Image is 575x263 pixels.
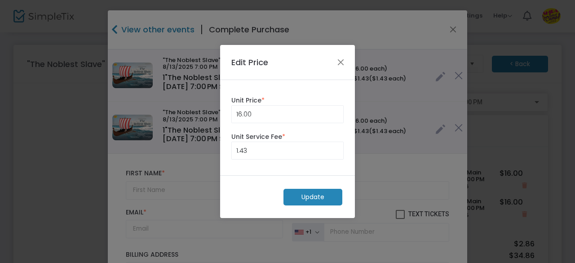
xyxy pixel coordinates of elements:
button: Close [335,57,347,68]
m-button: Update [283,189,342,205]
input: Unit Service Fee [232,142,343,159]
input: Price [232,106,343,123]
label: Unit Price [231,96,344,105]
label: Unit Service Fee [231,132,344,142]
h4: Edit Price [231,56,268,68]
